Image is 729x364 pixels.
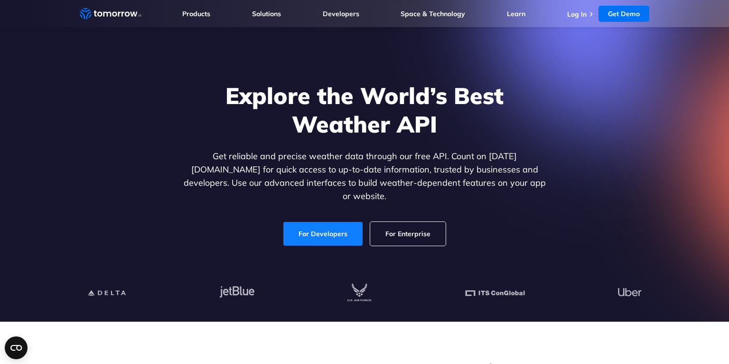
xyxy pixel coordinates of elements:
h1: Explore the World’s Best Weather API [181,81,548,138]
a: Developers [323,10,359,18]
a: For Enterprise [370,222,446,246]
a: Products [182,10,210,18]
a: Space & Technology [401,10,465,18]
a: Solutions [252,10,281,18]
a: Home link [80,7,141,21]
a: Get Demo [598,6,649,22]
p: Get reliable and precise weather data through our free API. Count on [DATE][DOMAIN_NAME] for quic... [181,150,548,203]
a: For Developers [283,222,363,246]
button: Open CMP widget [5,336,28,359]
a: Learn [507,10,525,18]
a: Log In [567,10,587,19]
